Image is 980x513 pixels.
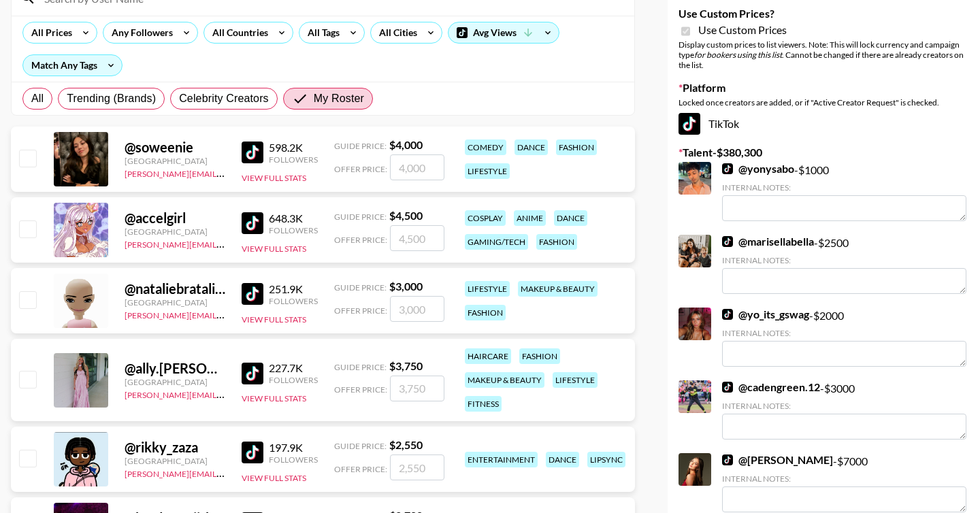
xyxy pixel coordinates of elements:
[518,281,598,297] div: makeup & beauty
[125,166,391,179] a: [PERSON_NAME][EMAIL_ADDRESS][PERSON_NAME][DOMAIN_NAME]
[679,7,969,20] label: Use Custom Prices?
[31,90,44,107] span: All
[722,236,733,247] img: TikTok
[242,363,263,384] img: TikTok
[125,280,225,297] div: @ nataliebratalie0
[519,348,560,364] div: fashion
[125,456,225,466] div: [GEOGRAPHIC_DATA]
[125,377,225,387] div: [GEOGRAPHIC_DATA]
[390,296,444,322] input: 3,000
[722,453,833,467] a: @[PERSON_NAME]
[679,39,969,70] div: Display custom prices to list viewers. Note: This will lock currency and campaign type . Cannot b...
[269,361,318,375] div: 227.7K
[465,348,511,364] div: haircare
[334,164,387,174] span: Offer Price:
[722,162,794,176] a: @yonysabo
[465,305,506,320] div: fashion
[299,22,342,43] div: All Tags
[125,466,391,479] a: [PERSON_NAME][EMAIL_ADDRESS][PERSON_NAME][DOMAIN_NAME]
[125,139,225,156] div: @ soweenie
[269,375,318,385] div: Followers
[722,163,733,174] img: TikTok
[242,142,263,163] img: TikTok
[334,362,387,372] span: Guide Price:
[334,464,387,474] span: Offer Price:
[23,22,75,43] div: All Prices
[448,22,559,43] div: Avg Views
[179,90,269,107] span: Celebrity Creators
[371,22,420,43] div: All Cities
[390,376,444,401] input: 3,750
[103,22,176,43] div: Any Followers
[679,113,969,135] div: TikTok
[242,442,263,463] img: TikTok
[334,235,387,245] span: Offer Price:
[465,396,502,412] div: fitness
[334,141,387,151] span: Guide Price:
[390,225,444,251] input: 4,500
[465,234,528,250] div: gaming/tech
[556,139,597,155] div: fashion
[465,139,506,155] div: comedy
[269,454,318,465] div: Followers
[242,283,263,305] img: TikTok
[722,255,966,265] div: Internal Notes:
[242,314,306,325] button: View Full Stats
[242,393,306,403] button: View Full Stats
[722,380,966,440] div: - $ 3000
[125,210,225,227] div: @ accelgirl
[269,441,318,454] div: 197.9K
[514,139,548,155] div: dance
[722,182,966,193] div: Internal Notes:
[23,55,122,76] div: Match Any Tags
[125,387,391,400] a: [PERSON_NAME][EMAIL_ADDRESS][PERSON_NAME][DOMAIN_NAME]
[722,453,966,512] div: - $ 7000
[465,281,510,297] div: lifestyle
[125,297,225,308] div: [GEOGRAPHIC_DATA]
[334,282,387,293] span: Guide Price:
[722,380,820,394] a: @cadengreen.12
[125,439,225,456] div: @ rikky_zaza
[536,234,577,250] div: fashion
[314,90,364,107] span: My Roster
[679,97,969,107] div: Locked once creators are added, or if "Active Creator Request" is checked.
[698,23,787,37] span: Use Custom Prices
[679,81,969,95] label: Platform
[242,244,306,254] button: View Full Stats
[465,452,538,467] div: entertainment
[389,359,423,372] strong: $ 3,750
[334,305,387,316] span: Offer Price:
[587,452,625,467] div: lipsync
[334,441,387,451] span: Guide Price:
[389,438,423,451] strong: $ 2,550
[722,235,966,294] div: - $ 2500
[269,212,318,225] div: 648.3K
[722,308,809,321] a: @yo_its_gswag
[125,308,391,320] a: [PERSON_NAME][EMAIL_ADDRESS][PERSON_NAME][DOMAIN_NAME]
[242,173,306,183] button: View Full Stats
[554,210,587,226] div: dance
[722,309,733,320] img: TikTok
[390,454,444,480] input: 2,550
[553,372,598,388] div: lifestyle
[465,210,506,226] div: cosplay
[242,212,263,234] img: TikTok
[269,154,318,165] div: Followers
[722,474,966,484] div: Internal Notes:
[125,237,391,250] a: [PERSON_NAME][EMAIL_ADDRESS][PERSON_NAME][DOMAIN_NAME]
[334,384,387,395] span: Offer Price:
[389,280,423,293] strong: $ 3,000
[204,22,271,43] div: All Countries
[722,382,733,393] img: TikTok
[334,212,387,222] span: Guide Price:
[389,138,423,151] strong: $ 4,000
[269,296,318,306] div: Followers
[465,163,510,179] div: lifestyle
[722,235,814,248] a: @marisellabella
[679,146,969,159] label: Talent - $ 380,300
[722,401,966,411] div: Internal Notes:
[722,454,733,465] img: TikTok
[722,162,966,221] div: - $ 1000
[722,328,966,338] div: Internal Notes:
[694,50,782,60] em: for bookers using this list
